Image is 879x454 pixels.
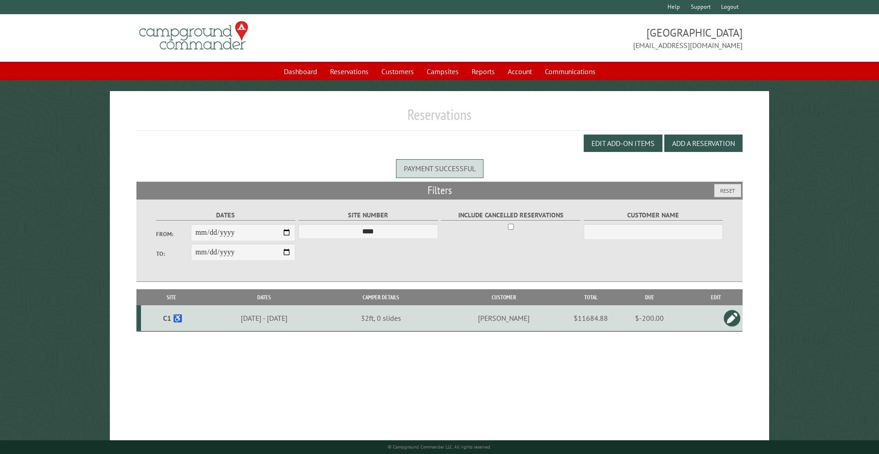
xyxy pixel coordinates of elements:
div: C1 ♿ [145,313,201,323]
a: Account [502,63,537,80]
button: Edit Add-on Items [584,135,662,152]
a: Reservations [325,63,374,80]
label: To: [156,249,191,258]
th: Due [610,289,689,305]
h1: Reservations [136,106,743,131]
a: Campsites [421,63,464,80]
span: [GEOGRAPHIC_DATA] [EMAIL_ADDRESS][DOMAIN_NAME] [439,25,743,51]
th: Customer [435,289,572,305]
th: Dates [202,289,326,305]
a: Reports [466,63,500,80]
div: Payment successful [396,159,483,178]
th: Site [141,289,202,305]
small: © Campground Commander LLC. All rights reserved. [388,444,491,450]
td: $11684.88 [572,305,609,331]
th: Camper Details [326,289,435,305]
h2: Filters [136,182,743,199]
td: 32ft, 0 slides [326,305,435,331]
button: Add a Reservation [664,135,743,152]
label: Site Number [298,210,438,221]
a: Customers [376,63,419,80]
td: [PERSON_NAME] [435,305,572,331]
label: From: [156,230,191,238]
th: Edit [689,289,743,305]
a: Dashboard [278,63,323,80]
th: Total [572,289,609,305]
label: Include Cancelled Reservations [441,210,581,221]
div: [DATE] - [DATE] [203,313,325,323]
button: Reset [714,184,741,197]
img: Campground Commander [136,18,251,54]
label: Dates [156,210,296,221]
a: Communications [539,63,601,80]
td: $-200.00 [610,305,689,331]
label: Customer Name [584,210,723,221]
